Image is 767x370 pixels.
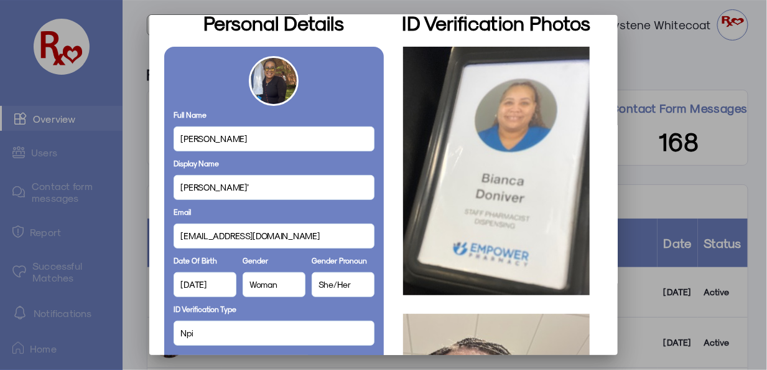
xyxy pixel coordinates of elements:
span: [DATE] [180,278,206,291]
label: NPI or License Number [174,355,252,366]
label: ID Verification Type [174,303,236,315]
h3: Personal Details [203,7,344,37]
span: [PERSON_NAME]’ [180,181,248,194]
span: [EMAIL_ADDRESS][DOMAIN_NAME] [180,229,319,242]
span: Npi [180,326,193,339]
span: Woman [249,278,277,291]
label: Gender Pronoun [312,255,367,266]
span: [PERSON_NAME] [180,132,246,145]
label: Email [174,206,191,217]
label: Full Name [174,109,207,120]
label: Date Of Birth [174,255,217,266]
h3: ID Verification Photos [402,7,590,37]
span: She/Her [318,278,351,291]
label: Display Name [174,158,219,169]
label: Gender [243,255,268,266]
